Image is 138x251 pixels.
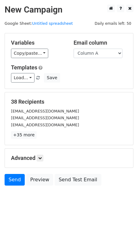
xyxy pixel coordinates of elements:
[11,73,34,83] a: Load...
[11,155,127,161] h5: Advanced
[26,174,53,186] a: Preview
[5,21,73,26] small: Google Sheet:
[11,49,48,58] a: Copy/paste...
[93,21,133,26] a: Daily emails left: 50
[74,39,127,46] h5: Email column
[93,20,133,27] span: Daily emails left: 50
[55,174,101,186] a: Send Test Email
[32,21,73,26] a: Untitled spreadsheet
[11,39,64,46] h5: Variables
[44,73,60,83] button: Save
[5,174,25,186] a: Send
[11,64,37,71] a: Templates
[11,116,79,120] small: [EMAIL_ADDRESS][DOMAIN_NAME]
[11,131,37,139] a: +35 more
[11,123,79,127] small: [EMAIL_ADDRESS][DOMAIN_NAME]
[11,98,127,105] h5: 38 Recipients
[5,5,133,15] h2: New Campaign
[11,109,79,113] small: [EMAIL_ADDRESS][DOMAIN_NAME]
